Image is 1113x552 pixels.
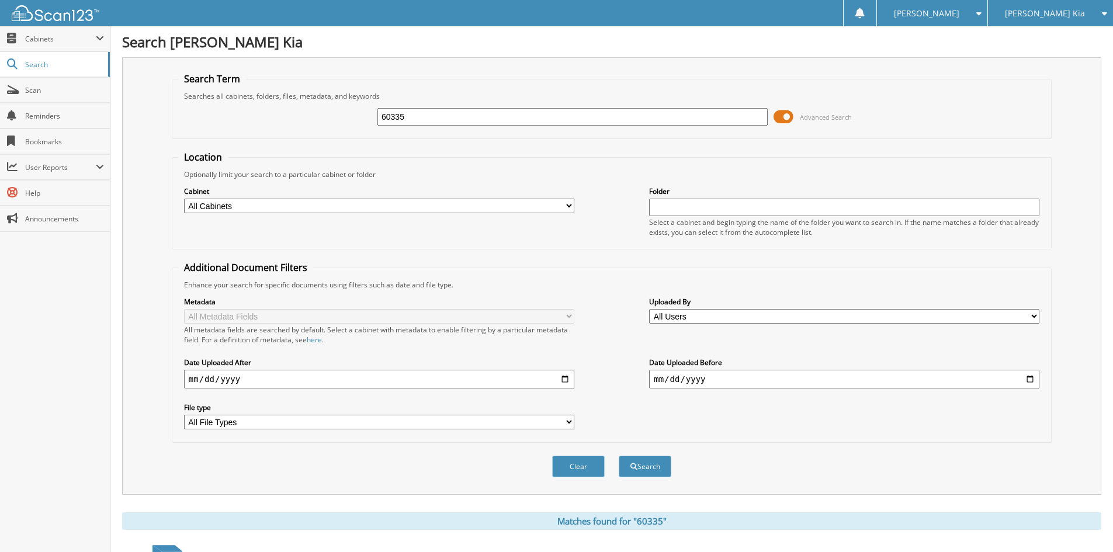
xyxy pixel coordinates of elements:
a: here [307,335,322,345]
span: Cabinets [25,34,96,44]
button: Clear [552,456,605,477]
label: Date Uploaded After [184,357,574,367]
img: scan123-logo-white.svg [12,5,99,21]
div: Select a cabinet and begin typing the name of the folder you want to search in. If the name match... [649,217,1039,237]
legend: Location [178,151,228,164]
div: All metadata fields are searched by default. Select a cabinet with metadata to enable filtering b... [184,325,574,345]
div: Searches all cabinets, folders, files, metadata, and keywords [178,91,1045,101]
span: Scan [25,85,104,95]
span: Reminders [25,111,104,121]
input: start [184,370,574,388]
div: Enhance your search for specific documents using filters such as date and file type. [178,280,1045,290]
label: Cabinet [184,186,574,196]
span: [PERSON_NAME] [894,10,959,17]
button: Search [619,456,671,477]
span: Announcements [25,214,104,224]
label: File type [184,402,574,412]
legend: Search Term [178,72,246,85]
span: Search [25,60,102,70]
span: [PERSON_NAME] Kia [1005,10,1085,17]
label: Folder [649,186,1039,196]
div: Optionally limit your search to a particular cabinet or folder [178,169,1045,179]
span: Advanced Search [800,113,852,121]
div: Matches found for "60335" [122,512,1101,530]
h1: Search [PERSON_NAME] Kia [122,32,1101,51]
label: Uploaded By [649,297,1039,307]
label: Metadata [184,297,574,307]
span: Help [25,188,104,198]
input: end [649,370,1039,388]
span: User Reports [25,162,96,172]
span: Bookmarks [25,137,104,147]
legend: Additional Document Filters [178,261,313,274]
label: Date Uploaded Before [649,357,1039,367]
